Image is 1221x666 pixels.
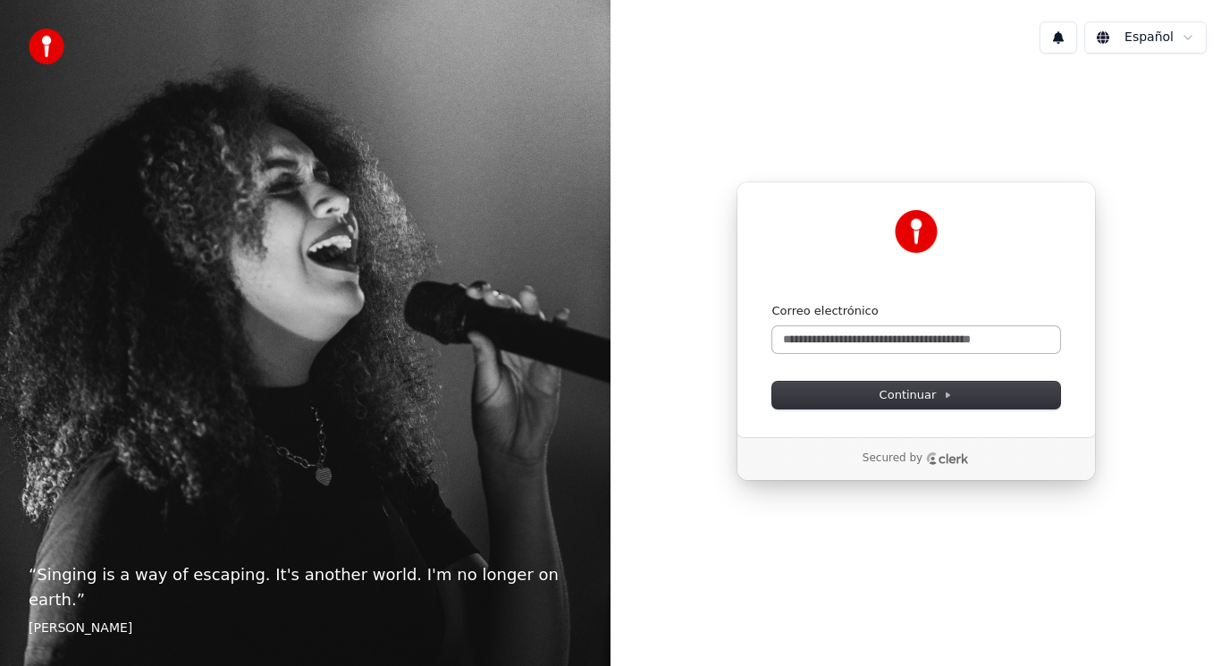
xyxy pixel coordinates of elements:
[29,620,582,637] footer: [PERSON_NAME]
[29,562,582,612] p: “ Singing is a way of escaping. It's another world. I'm no longer on earth. ”
[772,303,879,319] label: Correo electrónico
[29,29,64,64] img: youka
[863,451,922,466] p: Secured by
[926,452,969,465] a: Clerk logo
[880,387,953,403] span: Continuar
[772,382,1060,409] button: Continuar
[895,210,938,253] img: Youka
